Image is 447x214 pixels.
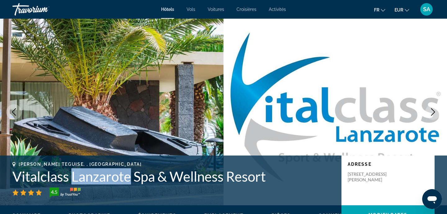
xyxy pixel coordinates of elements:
a: Travorium [12,1,74,17]
button: Change currency [395,5,409,14]
p: Adresse [348,162,428,167]
a: Activités [269,7,286,12]
button: Next image [425,104,441,120]
button: Change language [374,5,385,14]
span: SA [423,6,430,12]
span: EUR [395,7,403,12]
a: Voitures [208,7,224,12]
a: Hôtels [161,7,174,12]
a: Vols [187,7,195,12]
img: TrustYou guest rating badge [50,188,81,198]
span: fr [374,7,379,12]
button: Previous image [6,104,22,120]
a: Croisières [237,7,256,12]
span: [PERSON_NAME] Teguise, , [GEOGRAPHIC_DATA] [19,162,142,167]
iframe: Bouton de lancement de la fenêtre de messagerie [422,189,442,209]
p: [STREET_ADDRESS][PERSON_NAME] [348,171,397,183]
div: 4.5 [48,188,60,196]
h1: Vitalclass Lanzarote Spa & Wellness Resort [12,168,335,184]
button: User Menu [418,3,435,16]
